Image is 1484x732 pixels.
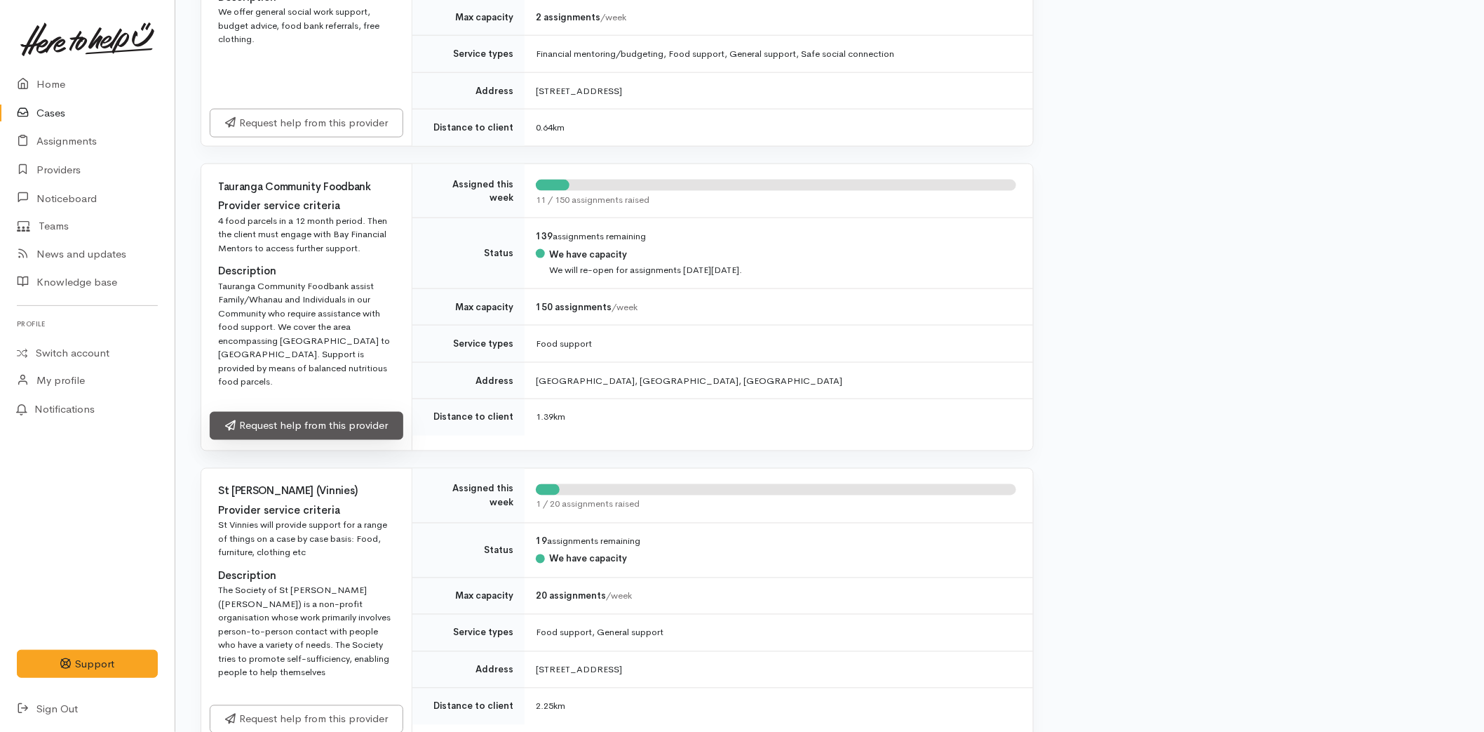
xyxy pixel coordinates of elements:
td: Status [412,218,525,289]
div: The Society of St [PERSON_NAME] ([PERSON_NAME]) is a non-profit organisation whose work primarily... [218,584,395,680]
td: Address [412,651,525,688]
td: Service types [412,615,525,652]
td: Address [412,72,525,109]
td: Distance to client [412,688,525,725]
span: /week [606,590,632,602]
label: Description [218,568,276,585]
b: 2 assignments [536,11,600,23]
b: 19 [536,535,547,547]
td: Assigned this week [412,469,525,523]
div: We offer general social work support, budget advice, food bank referrals, free clothing. [218,5,395,46]
b: We have capacity [549,248,627,260]
span: km [553,121,565,133]
div: Food support, General support [536,626,1016,640]
div: 11 / 150 assignments raised [536,193,1016,207]
td: Distance to client [412,109,525,146]
div: [GEOGRAPHIC_DATA], [GEOGRAPHIC_DATA], [GEOGRAPHIC_DATA] [536,374,1016,388]
div: assignments remaining [536,535,1016,549]
td: Service types [412,326,525,363]
button: Support [17,650,158,679]
td: Max capacity [412,288,525,326]
div: Financial mentoring/budgeting, Food support, General support, Safe social connection [536,47,1016,61]
span: /week [600,11,626,23]
div: St Vinnies will provide support for a range of things on a case by case basis: Food, furniture, c... [218,519,395,560]
div: 0.64 [536,121,1016,135]
div: Tauranga Community Foodbank assist Family/Whanau and Individuals in our Community who require ass... [218,279,395,389]
td: Max capacity [412,578,525,615]
b: 139 [536,230,553,242]
div: assignments remaining [536,229,1016,244]
h4: Tauranga Community Foodbank [218,181,395,193]
div: [STREET_ADDRESS] [536,84,1016,98]
td: Address [412,362,525,399]
span: km [553,411,565,423]
a: Request help from this provider [210,412,403,441]
div: 1.39 [536,411,1016,425]
div: Food support [536,337,1016,351]
label: Description [218,263,276,279]
td: Assigned this week [412,164,525,218]
b: 150 assignments [536,301,612,313]
label: Provider service criteria [218,198,340,214]
h6: Profile [17,314,158,333]
div: 1 / 20 assignments raised [536,498,1016,512]
div: 2.25 [536,700,1016,714]
div: We will re-open for assignments [DATE][DATE]. [549,263,742,277]
b: We have capacity [549,553,627,565]
span: km [553,700,565,712]
b: 20 assignments [536,590,606,602]
div: [STREET_ADDRESS] [536,663,1016,677]
h4: St [PERSON_NAME] (Vinnies) [218,486,395,498]
label: Provider service criteria [218,503,340,519]
span: /week [612,301,638,313]
a: Request help from this provider [210,109,403,138]
td: Distance to client [412,399,525,436]
td: Status [412,523,525,578]
td: Service types [412,36,525,73]
div: 4 food parcels in a 12 month period. Then the client must engage with Bay Financial Mentors to ac... [218,214,395,255]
